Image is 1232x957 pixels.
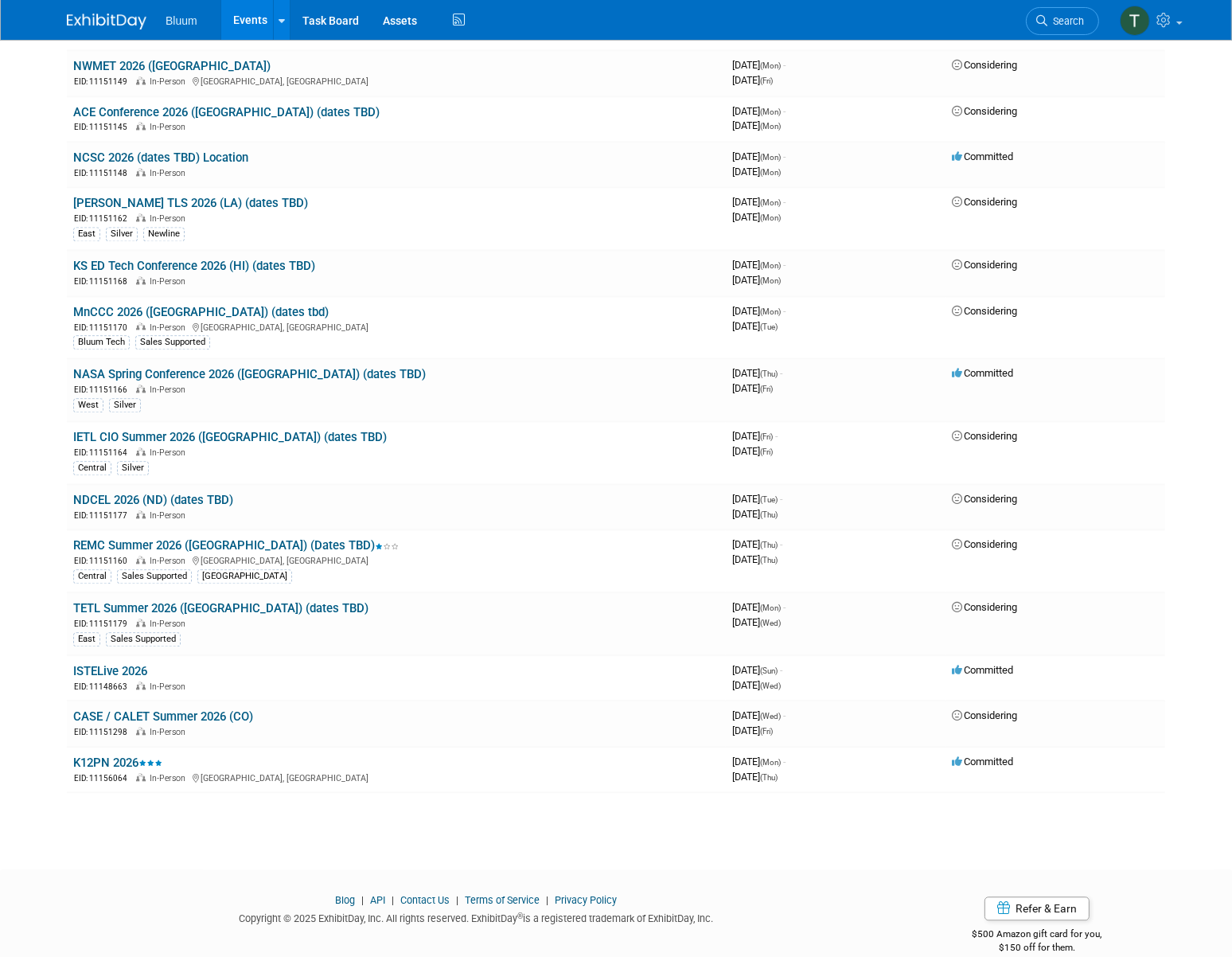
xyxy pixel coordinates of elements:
span: In-Person [150,727,190,737]
span: - [783,150,786,162]
span: [DATE] [732,538,782,550]
span: [DATE] [732,305,786,317]
span: Considering [952,709,1017,721]
a: NDCEL 2026 (ND) (dates TBD) [73,493,233,507]
a: Refer & Earn [984,896,1090,920]
span: In-Person [150,773,190,783]
span: Considering [952,59,1017,71]
span: - [780,493,782,505]
span: In-Person [150,31,190,41]
span: (Mon) [760,168,781,177]
span: In-Person [150,168,190,178]
span: [DATE] [732,196,786,208]
div: [GEOGRAPHIC_DATA], [GEOGRAPHIC_DATA] [73,553,719,567]
a: IETL CIO Summer 2026 ([GEOGRAPHIC_DATA]) (dates TBD) [73,430,387,444]
img: In-Person Event [136,385,146,393]
span: EID: 11151148 [74,169,134,178]
img: In-Person Event [136,447,146,455]
span: EID: 11151179 [74,619,134,628]
div: [GEOGRAPHIC_DATA], [GEOGRAPHIC_DATA] [73,74,719,88]
span: EID: 11151164 [74,448,134,457]
span: [DATE] [732,105,786,117]
span: [DATE] [732,709,786,721]
span: (Fri) [760,447,773,456]
img: In-Person Event [136,510,146,518]
img: In-Person Event [136,682,146,689]
img: ExhibitDay [67,14,146,29]
a: ACE Conference 2026 ([GEOGRAPHIC_DATA]) (dates TBD) [73,105,380,119]
span: EID: 11151160 [74,557,134,565]
span: (Thu) [760,541,778,549]
div: Sales Supported [135,335,210,350]
span: - [780,538,782,550]
span: (Tue) [760,322,778,331]
span: Considering [952,538,1017,550]
span: EID: 11151298 [74,728,134,736]
span: (Mon) [760,107,781,116]
span: (Thu) [760,510,778,519]
span: Considering [952,430,1017,442]
span: - [783,196,786,208]
a: NCSC 2026 (dates TBD) Location [73,150,248,165]
a: [PERSON_NAME] TLS 2026 (LA) (dates TBD) [73,196,308,210]
span: (Fri) [760,432,773,441]
span: [DATE] [732,725,773,736]
span: [DATE] [732,320,778,332]
span: - [783,259,786,271]
a: Search [1026,7,1099,35]
span: EID: 11151166 [74,385,134,394]
span: [DATE] [732,445,773,457]
span: (Fri) [760,385,773,393]
div: West [73,398,103,412]
span: [DATE] [732,553,778,565]
div: $500 Amazon gift card for you, [909,917,1166,954]
div: East [73,227,100,241]
span: [DATE] [732,664,782,676]
span: EID: 11156064 [74,774,134,783]
span: [DATE] [732,756,786,768]
a: Privacy Policy [555,894,617,906]
span: [DATE] [732,166,781,178]
span: (Wed) [760,682,781,690]
span: In-Person [150,76,190,87]
span: (Fri) [760,727,773,736]
a: ISTELive 2026 [73,664,147,678]
span: In-Person [150,122,190,132]
span: [DATE] [732,430,778,442]
div: Sales Supported [117,569,192,584]
span: (Sun) [760,666,778,675]
span: [DATE] [732,679,781,691]
span: - [783,709,786,721]
img: In-Person Event [136,168,146,176]
span: [DATE] [732,601,786,613]
span: [DATE] [732,508,778,520]
span: | [388,894,398,906]
span: [DATE] [732,259,786,271]
span: [DATE] [732,119,781,131]
span: EID: 11151177 [74,511,134,520]
span: Considering [952,493,1017,505]
span: - [775,430,778,442]
span: (Mon) [760,276,781,285]
span: (Fri) [760,76,773,85]
span: EID: 11151170 [74,323,134,332]
a: K12PN 2026 [73,756,162,770]
span: In-Person [150,682,190,692]
span: In-Person [150,213,190,224]
span: EID: 11148663 [74,682,134,691]
span: (Tue) [760,495,778,504]
img: In-Person Event [136,322,146,330]
div: Copyright © 2025 ExhibitDay, Inc. All rights reserved. ExhibitDay is a registered trademark of Ex... [67,908,885,926]
a: NASA Spring Conference 2026 ([GEOGRAPHIC_DATA]) (dates TBD) [73,367,426,381]
a: Contact Us [400,894,450,906]
a: TETL Summer 2026 ([GEOGRAPHIC_DATA]) (dates TBD) [73,601,368,615]
img: In-Person Event [136,773,146,781]
img: Taylor Bradley [1120,6,1150,36]
img: In-Person Event [136,727,146,735]
a: MnCCC 2026 ([GEOGRAPHIC_DATA]) (dates tbd) [73,305,329,319]
span: (Mon) [760,307,781,316]
span: Considering [952,105,1017,117]
span: - [783,305,786,317]
span: In-Person [150,556,190,566]
span: EID: 11151168 [74,277,134,286]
